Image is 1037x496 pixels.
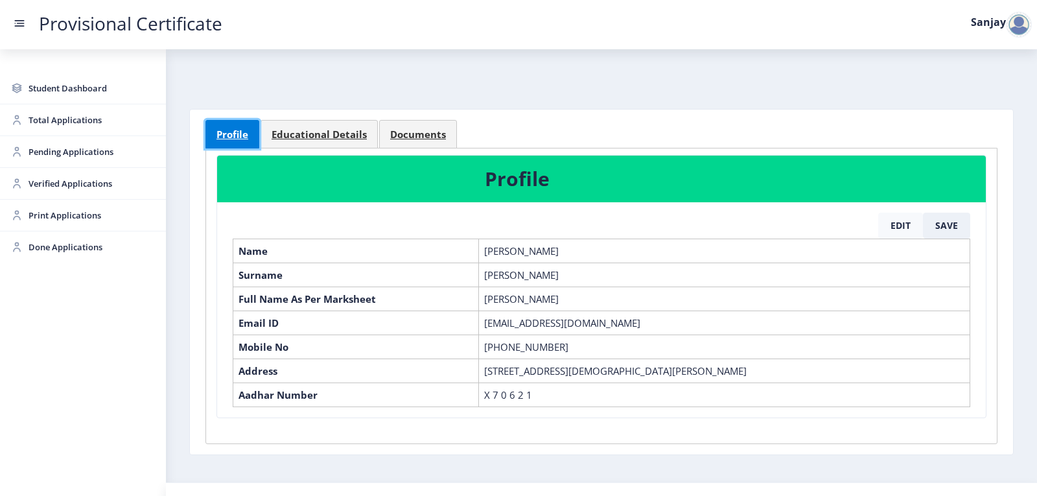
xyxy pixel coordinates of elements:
span: Pending Applications [29,144,156,159]
span: Educational Details [272,130,367,139]
label: Sanjay [971,17,1006,27]
td: X 7 0 6 2 1 [479,383,970,407]
span: Student Dashboard [29,80,156,96]
span: Total Applications [29,112,156,128]
button: Save [923,213,970,239]
th: Name [233,239,479,263]
td: [PERSON_NAME] [479,239,970,263]
span: Print Applications [29,207,156,223]
th: Mobile No [233,335,479,359]
td: [PERSON_NAME] [479,287,970,311]
th: Aadhar Number [233,383,479,407]
th: Email ID [233,311,479,335]
span: Done Applications [29,239,156,255]
td: [EMAIL_ADDRESS][DOMAIN_NAME] [479,311,970,335]
span: Documents [390,130,446,139]
span: Profile [216,130,248,139]
td: [STREET_ADDRESS][DEMOGRAPHIC_DATA][PERSON_NAME] [479,359,970,383]
td: [PHONE_NUMBER] [479,335,970,359]
th: Address [233,359,479,383]
td: [PERSON_NAME] [479,263,970,287]
th: Full Name As Per Marksheet [233,287,479,311]
a: Provisional Certificate [26,17,235,30]
h3: Profile [485,166,781,192]
button: Edit [878,213,923,239]
span: Verified Applications [29,176,156,191]
th: Surname [233,263,479,287]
